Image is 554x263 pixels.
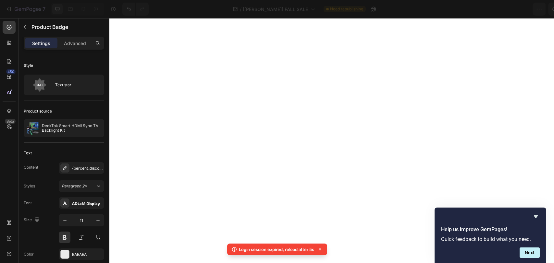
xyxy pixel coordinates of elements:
span: Need republishing [330,6,363,12]
div: Styles [24,183,35,189]
p: Advanced [64,40,86,47]
button: Next question [520,247,540,258]
iframe: To enrich screen reader interactions, please activate Accessibility in Grammarly extension settings [109,18,554,263]
div: {percent_discount} off [72,165,103,171]
p: Quick feedback to build what you need. [441,236,540,242]
p: Login session expired, reload after 5s [239,246,314,253]
p: DeckTok Smart HDMI Sync TV Backlight Kit [42,124,102,133]
button: Hide survey [532,213,540,221]
div: Text star [55,78,95,92]
div: Content [24,164,38,170]
div: Product source [24,108,52,114]
div: Style [24,63,33,68]
div: Beta [5,119,16,124]
span: / [240,6,241,13]
button: Publish [511,3,538,16]
button: Save [487,3,508,16]
span: Paragraph 2* [62,183,87,189]
div: Help us improve GemPages! [441,213,540,258]
div: EAEAEA [72,252,103,257]
p: Settings [32,40,50,47]
div: Publish [516,6,533,13]
span: [[PERSON_NAME]] FALL SALE [243,6,308,13]
img: product feature img [26,122,39,135]
p: Product Badge [31,23,102,31]
p: 7 [43,5,45,13]
div: Size [24,216,41,224]
div: Font [24,200,32,206]
div: ADLaM Display [72,200,103,206]
div: Undo/Redo [122,3,149,16]
div: 450 [6,69,16,74]
button: Paragraph 2* [59,180,104,192]
span: Save [492,6,503,12]
h2: Help us improve GemPages! [441,226,540,233]
div: Text [24,150,32,156]
div: Color [24,251,34,257]
button: 7 [3,3,48,16]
